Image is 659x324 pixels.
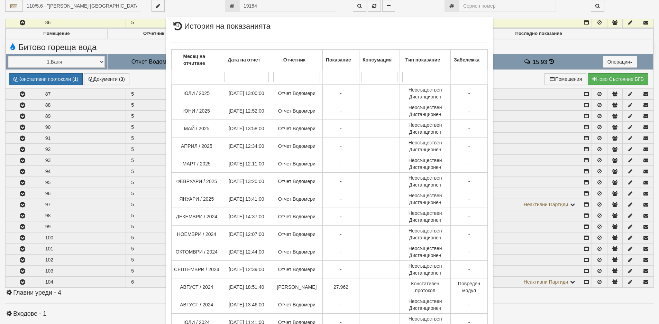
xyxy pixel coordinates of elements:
[271,226,322,243] td: Отчет Водомери
[172,190,222,208] td: ЯНУАРИ / 2025
[172,120,222,137] td: МАЙ / 2025
[172,155,222,173] td: МАРТ / 2025
[468,179,470,184] span: -
[271,173,322,190] td: Отчет Водомери
[468,302,470,307] span: -
[172,50,222,70] th: Месец на отчитане: No sort applied, activate to apply an ascending sort
[400,50,451,70] th: Тип показание: No sort applied, activate to apply an ascending sort
[458,281,480,293] span: Повреден модул
[271,50,322,70] th: Отчетник: No sort applied, activate to apply an ascending sort
[333,284,348,290] span: 27.962
[271,261,322,278] td: Отчет Водомери
[322,50,359,70] th: Показание: No sort applied, activate to apply an ascending sort
[172,243,222,261] td: ОКТОМВРИ / 2024
[172,278,222,296] td: АВГУСТ / 2024
[172,84,222,102] td: ЮЛИ / 2025
[400,208,451,226] td: Неосъществен Дистанционен
[271,120,322,137] td: Отчет Водомери
[222,120,271,137] td: [DATE] 13:58:00
[468,161,470,166] span: -
[271,102,322,120] td: Отчет Водомери
[171,22,271,35] span: История на показанията
[326,57,351,63] b: Показание
[172,296,222,314] td: АВГУСТ / 2024
[400,190,451,208] td: Неосъществен Дистанционен
[222,137,271,155] td: [DATE] 12:34:00
[222,102,271,120] td: [DATE] 12:52:00
[222,84,271,102] td: [DATE] 13:00:00
[340,267,342,272] span: -
[271,84,322,102] td: Отчет Водомери
[340,90,342,96] span: -
[400,102,451,120] td: Неосъществен Дистанционен
[222,190,271,208] td: [DATE] 13:41:00
[172,261,222,278] td: СЕПТЕМВРИ / 2024
[340,143,342,149] span: -
[340,249,342,255] span: -
[271,155,322,173] td: Отчет Водомери
[172,208,222,226] td: ДЕКЕМВРИ / 2024
[340,302,342,307] span: -
[400,173,451,190] td: Неосъществен Дистанционен
[468,143,470,149] span: -
[405,57,440,63] b: Тип показание
[283,57,305,63] b: Отчетник
[183,54,205,66] b: Месец на отчитане
[340,108,342,114] span: -
[222,243,271,261] td: [DATE] 12:44:00
[340,126,342,131] span: -
[359,50,400,70] th: Консумация: No sort applied, activate to apply an ascending sort
[340,214,342,219] span: -
[468,249,470,255] span: -
[222,226,271,243] td: [DATE] 12:07:00
[222,296,271,314] td: [DATE] 13:46:00
[222,278,271,296] td: [DATE] 18:51:40
[400,278,451,296] td: Констативен протокол
[271,296,322,314] td: Отчет Водомери
[271,208,322,226] td: Отчет Водомери
[400,155,451,173] td: Неосъществен Дистанционен
[400,137,451,155] td: Неосъществен Дистанционен
[222,50,271,70] th: Дата на отчет: No sort applied, activate to apply an ascending sort
[271,243,322,261] td: Отчет Водомери
[271,278,322,296] td: [PERSON_NAME]
[172,173,222,190] td: ФЕВРУАРИ / 2025
[468,231,470,237] span: -
[340,231,342,237] span: -
[222,208,271,226] td: [DATE] 14:37:00
[271,190,322,208] td: Отчет Водомери
[400,120,451,137] td: Неосъществен Дистанционен
[172,137,222,155] td: АПРИЛ / 2025
[222,261,271,278] td: [DATE] 12:39:00
[400,226,451,243] td: Неосъществен Дистанционен
[172,102,222,120] td: ЮНИ / 2025
[400,243,451,261] td: Неосъществен Дистанционен
[468,267,470,272] span: -
[340,161,342,166] span: -
[400,84,451,102] td: Неосъществен Дистанционен
[454,57,479,63] b: Забележка
[468,214,470,219] span: -
[400,296,451,314] td: Неосъществен Дистанционен
[222,173,271,190] td: [DATE] 13:20:00
[228,57,260,63] b: Дата на отчет
[450,50,487,70] th: Забележка: No sort applied, activate to apply an ascending sort
[172,226,222,243] td: НОЕМВРИ / 2024
[400,261,451,278] td: Неосъществен Дистанционен
[468,108,470,114] span: -
[468,126,470,131] span: -
[468,90,470,96] span: -
[222,155,271,173] td: [DATE] 12:11:00
[271,137,322,155] td: Отчет Водомери
[340,196,342,202] span: -
[363,57,392,63] b: Консумация
[468,196,470,202] span: -
[340,179,342,184] span: -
